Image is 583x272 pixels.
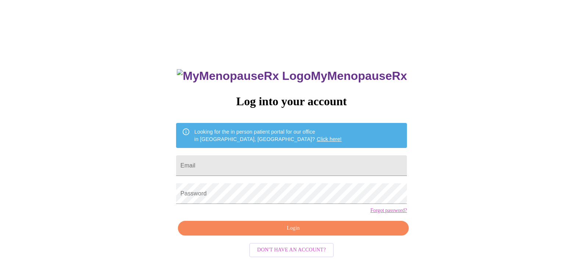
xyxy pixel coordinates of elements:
[176,95,407,108] h3: Log into your account
[178,221,409,236] button: Login
[186,224,400,233] span: Login
[370,208,407,213] a: Forgot password?
[177,69,407,83] h3: MyMenopauseRx
[257,245,326,255] span: Don't have an account?
[177,69,311,83] img: MyMenopauseRx Logo
[194,125,342,146] div: Looking for the in person patient portal for our office in [GEOGRAPHIC_DATA], [GEOGRAPHIC_DATA]?
[317,136,342,142] a: Click here!
[247,246,336,252] a: Don't have an account?
[249,243,334,257] button: Don't have an account?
